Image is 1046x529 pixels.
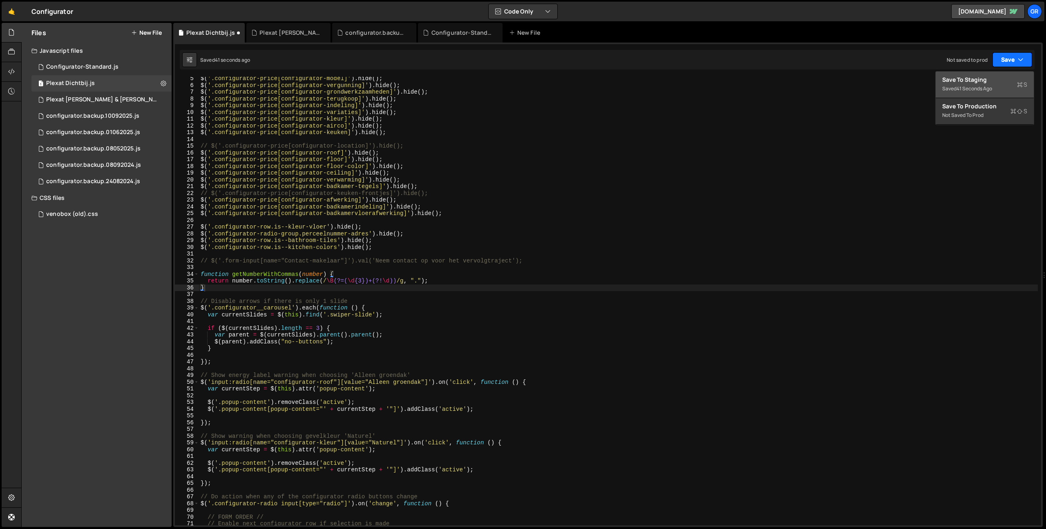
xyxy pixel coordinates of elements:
[175,325,199,332] div: 42
[259,29,321,37] div: Plexat [PERSON_NAME] & [PERSON_NAME].js
[175,190,199,197] div: 22
[175,466,199,473] div: 63
[200,56,250,63] div: Saved
[175,75,199,82] div: 5
[175,392,199,399] div: 52
[942,84,1027,94] div: Saved
[175,406,199,413] div: 54
[1027,4,1042,19] a: Gr
[992,52,1032,67] button: Save
[1010,107,1027,115] span: S
[31,206,172,222] div: 6838/40544.css
[175,163,199,170] div: 18
[175,271,199,278] div: 34
[431,29,493,37] div: Configurator-Standard.js
[1017,81,1027,89] span: S
[46,129,140,136] div: configurator.backup.01062025.js
[175,136,199,143] div: 14
[942,76,1027,84] div: Save to Staging
[175,298,199,305] div: 38
[175,473,199,480] div: 64
[175,237,199,244] div: 29
[175,123,199,130] div: 12
[31,141,172,157] div: 6838/38770.js
[175,514,199,521] div: 70
[175,210,199,217] div: 25
[46,112,139,120] div: configurator.backup.10092025.js
[175,507,199,514] div: 69
[175,372,199,379] div: 49
[175,386,199,392] div: 51
[46,80,95,87] div: Plexat Dichtbij.js
[175,217,199,224] div: 26
[175,359,199,365] div: 47
[46,145,141,152] div: configurator.backup.08052025.js
[175,379,199,386] div: 50
[936,72,1034,98] button: Save to StagingS Saved41 seconds ago
[175,412,199,419] div: 55
[31,7,73,16] div: Configurator
[175,399,199,406] div: 53
[46,161,141,169] div: configurator.backup.08092024.js
[175,446,199,453] div: 60
[38,81,43,87] span: 1
[175,89,199,96] div: 7
[175,345,199,352] div: 45
[186,29,235,37] div: Plexat Dichtbij.js
[175,487,199,494] div: 66
[131,29,162,36] button: New File
[175,116,199,123] div: 11
[31,157,172,173] div: 6838/20949.js
[942,102,1027,110] div: Save to Production
[175,177,199,184] div: 20
[175,183,199,190] div: 21
[175,439,199,446] div: 59
[175,460,199,467] div: 62
[936,98,1034,125] button: Save to ProductionS Not saved to prod
[2,2,22,21] a: 🤙
[951,4,1025,19] a: [DOMAIN_NAME]
[175,332,199,338] div: 43
[175,150,199,157] div: 16
[175,224,199,231] div: 27
[175,143,199,150] div: 15
[957,85,992,92] div: 41 seconds ago
[46,178,140,185] div: configurator.backup.24082024.js
[175,305,199,312] div: 39
[175,264,199,271] div: 33
[942,110,1027,120] div: Not saved to prod
[175,231,199,238] div: 28
[31,108,172,124] div: 6838/46305.js
[175,129,199,136] div: 13
[509,29,543,37] div: New File
[175,338,199,345] div: 44
[46,211,98,218] div: venobox (old).css
[175,453,199,460] div: 61
[31,124,172,141] div: 6838/40450.js
[175,285,199,291] div: 36
[175,204,199,211] div: 24
[175,258,199,264] div: 32
[175,312,199,318] div: 40
[31,173,172,190] div: 6838/20077.js
[175,433,199,440] div: 58
[22,43,172,59] div: Javascript files
[31,28,46,37] h2: Files
[175,365,199,372] div: 48
[46,96,159,103] div: Plexat [PERSON_NAME] & [PERSON_NAME].js
[215,56,250,63] div: 41 seconds ago
[175,109,199,116] div: 10
[175,82,199,89] div: 6
[31,75,172,92] div: 6838/44243.js
[175,480,199,487] div: 65
[175,156,199,163] div: 17
[175,352,199,359] div: 46
[489,4,557,19] button: Code Only
[175,426,199,433] div: 57
[175,278,199,285] div: 35
[31,92,174,108] div: 6838/44032.js
[175,197,199,204] div: 23
[175,493,199,500] div: 67
[175,102,199,109] div: 9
